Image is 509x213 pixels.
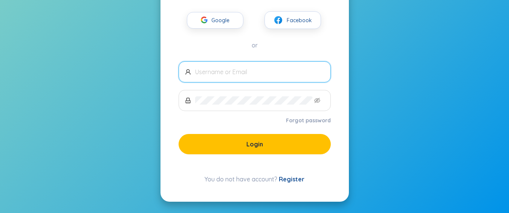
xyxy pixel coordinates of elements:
button: Login [179,134,331,154]
img: facebook [274,15,283,25]
a: Forgot password [286,117,331,124]
div: You do not have account? [179,175,331,184]
span: Google [211,12,233,28]
input: Username or Email [195,68,324,76]
button: Google [187,12,243,29]
span: Facebook [287,16,312,24]
button: facebookFacebook [264,11,321,29]
span: lock [185,97,191,103]
a: Register [279,175,304,183]
span: eye-invisible [314,97,320,103]
span: user [185,69,191,75]
span: Login [246,140,263,148]
div: or [179,41,331,49]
